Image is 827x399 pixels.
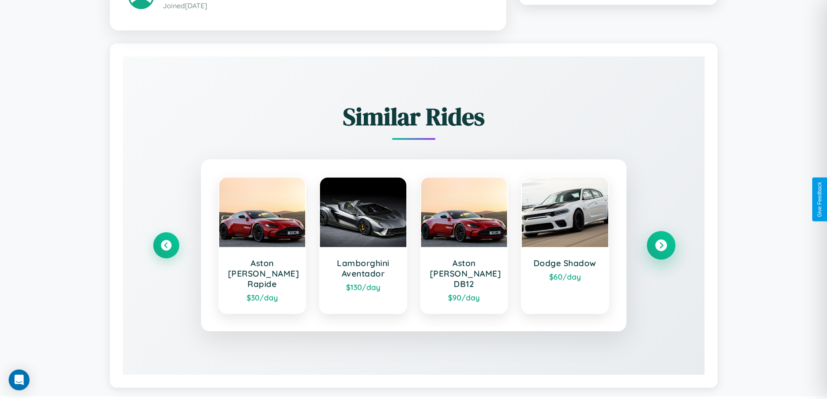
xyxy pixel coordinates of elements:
div: $ 90 /day [430,293,499,302]
h3: Lamborghini Aventador [329,258,398,279]
h3: Aston [PERSON_NAME] Rapide [228,258,297,289]
a: Aston [PERSON_NAME] DB12$90/day [420,177,508,314]
a: Dodge Shadow$60/day [521,177,609,314]
div: $ 60 /day [530,272,600,281]
a: Lamborghini Aventador$130/day [319,177,407,314]
div: $ 30 /day [228,293,297,302]
h2: Similar Rides [153,100,674,133]
div: Give Feedback [817,182,823,217]
h3: Aston [PERSON_NAME] DB12 [430,258,499,289]
a: Aston [PERSON_NAME] Rapide$30/day [218,177,306,314]
h3: Dodge Shadow [530,258,600,268]
div: Open Intercom Messenger [9,369,30,390]
div: $ 130 /day [329,282,398,292]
